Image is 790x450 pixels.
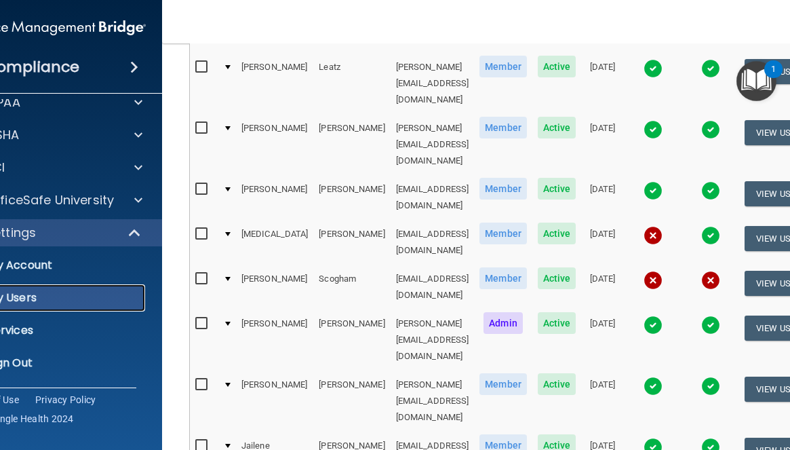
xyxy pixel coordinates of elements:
[236,220,313,265] td: [MEDICAL_DATA]
[538,56,576,77] span: Active
[313,114,390,175] td: [PERSON_NAME]
[479,223,527,244] span: Member
[771,69,776,87] div: 1
[236,53,313,114] td: [PERSON_NAME]
[313,53,390,114] td: Leatz
[538,312,576,334] span: Active
[313,371,390,432] td: [PERSON_NAME]
[479,117,527,138] span: Member
[538,117,576,138] span: Active
[391,53,475,114] td: [PERSON_NAME][EMAIL_ADDRESS][DOMAIN_NAME]
[391,310,475,371] td: [PERSON_NAME][EMAIL_ADDRESS][DOMAIN_NAME]
[538,267,576,289] span: Active
[483,312,523,334] span: Admin
[581,265,624,310] td: [DATE]
[479,178,527,200] span: Member
[701,120,720,139] img: tick.e7d51cea.svg
[644,271,663,290] img: cross.ca9f0e7f.svg
[35,393,96,407] a: Privacy Policy
[581,175,624,220] td: [DATE]
[313,175,390,220] td: [PERSON_NAME]
[581,310,624,371] td: [DATE]
[538,373,576,395] span: Active
[236,175,313,220] td: [PERSON_NAME]
[479,267,527,289] span: Member
[538,178,576,200] span: Active
[236,371,313,432] td: [PERSON_NAME]
[701,226,720,245] img: tick.e7d51cea.svg
[644,120,663,139] img: tick.e7d51cea.svg
[313,265,390,310] td: Scogham
[644,316,663,335] img: tick.e7d51cea.svg
[701,377,720,396] img: tick.e7d51cea.svg
[644,377,663,396] img: tick.e7d51cea.svg
[479,373,527,395] span: Member
[391,371,475,432] td: [PERSON_NAME][EMAIL_ADDRESS][DOMAIN_NAME]
[236,114,313,175] td: [PERSON_NAME]
[313,310,390,371] td: [PERSON_NAME]
[391,114,475,175] td: [PERSON_NAME][EMAIL_ADDRESS][DOMAIN_NAME]
[538,223,576,244] span: Active
[644,59,663,78] img: tick.e7d51cea.svg
[701,59,720,78] img: tick.e7d51cea.svg
[581,371,624,432] td: [DATE]
[391,175,475,220] td: [EMAIL_ADDRESS][DOMAIN_NAME]
[236,310,313,371] td: [PERSON_NAME]
[581,220,624,265] td: [DATE]
[313,220,390,265] td: [PERSON_NAME]
[644,181,663,200] img: tick.e7d51cea.svg
[581,114,624,175] td: [DATE]
[236,265,313,310] td: [PERSON_NAME]
[391,220,475,265] td: [EMAIL_ADDRESS][DOMAIN_NAME]
[701,316,720,335] img: tick.e7d51cea.svg
[391,265,475,310] td: [EMAIL_ADDRESS][DOMAIN_NAME]
[581,53,624,114] td: [DATE]
[479,56,527,77] span: Member
[644,226,663,245] img: cross.ca9f0e7f.svg
[736,61,776,101] button: Open Resource Center, 1 new notification
[701,271,720,290] img: cross.ca9f0e7f.svg
[701,181,720,200] img: tick.e7d51cea.svg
